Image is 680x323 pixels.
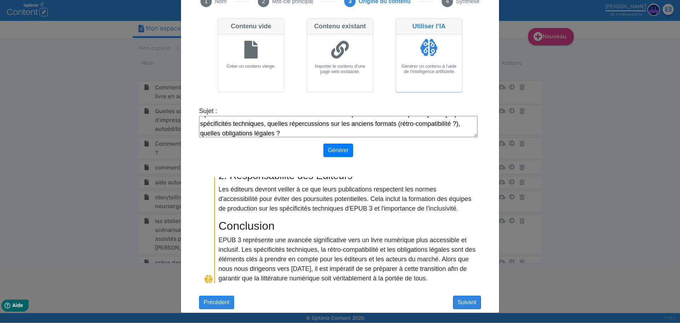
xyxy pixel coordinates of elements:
[453,296,481,309] button: Suivant
[399,64,459,74] h6: Générer un contenu à l‘aide de l‘intelligence artificielle
[199,296,234,309] button: Précédent
[219,219,476,233] h2: Conclusion
[396,19,462,34] div: Utiliser l‘IA
[36,6,47,11] span: Aide
[221,64,281,69] h6: Créer un contenu vierge.
[199,106,477,116] label: Sujet :
[307,19,373,34] div: Contenu existant
[219,236,475,282] p: EPUB 3 représente une avancée significative vers un livre numérique plus accessible et inclusif. ...
[310,64,370,74] h6: Importer le contenu d'une page web existante.
[219,185,476,213] p: Les éditeurs devront veiller à ce que leurs publications respectent les normes d'accessibilité po...
[218,19,284,34] div: Contenu vide
[323,144,353,157] button: Générer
